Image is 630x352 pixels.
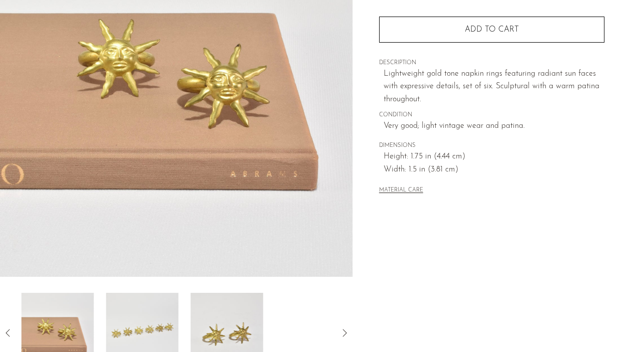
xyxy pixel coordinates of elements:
[384,120,604,133] span: Very good; light vintage wear and patina.
[384,150,604,163] span: Height: 1.75 in (4.44 cm)
[379,141,604,150] span: DIMENSIONS
[384,163,604,177] span: Width: 1.5 in (3.81 cm)
[379,17,604,43] button: Add to cart
[379,111,604,120] span: CONDITION
[379,59,604,68] span: DESCRIPTION
[379,187,423,195] button: MATERIAL CARE
[384,68,604,106] p: Lightweight gold tone napkin rings featuring radiant sun faces with expressive details, set of si...
[465,26,519,34] span: Add to cart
